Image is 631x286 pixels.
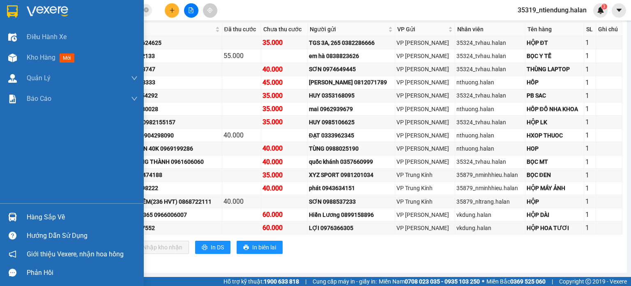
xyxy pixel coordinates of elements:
[456,223,523,233] div: vkdung.halan
[585,143,594,153] div: 1
[486,277,546,286] span: Miền Bắc
[396,91,454,100] div: VP [PERSON_NAME]
[395,116,455,129] td: VP Nguyễn Trãi
[585,64,594,74] div: 1
[127,241,189,254] button: downloadNhập kho nhận
[597,7,604,14] img: icon-new-feature
[144,7,149,12] span: close-circle
[108,91,221,100] div: DŨNG 0353754292
[27,211,138,223] div: Hàng sắp về
[585,157,594,167] div: 1
[263,170,306,180] div: 35.000
[585,196,594,207] div: 1
[395,129,455,142] td: VP Nguyễn Trãi
[27,73,51,83] span: Quản Lý
[396,38,454,47] div: VP [PERSON_NAME]
[615,7,623,14] span: caret-down
[144,7,149,14] span: close-circle
[395,195,455,208] td: VP Trung Kính
[456,170,523,179] div: 35879_nminhhieu.halan
[456,51,523,60] div: 35324_tvhau.halan
[456,105,523,114] div: nthuong.halan
[108,51,221,60] div: SƠN 0383092133
[108,131,221,140] div: XN BÌNH AN 0904298090
[108,78,221,87] div: LINH 0869658333
[396,105,454,114] div: VP [PERSON_NAME]
[585,117,594,127] div: 1
[243,244,249,251] span: printer
[585,209,594,220] div: 1
[222,23,261,36] th: Đã thu cước
[585,130,594,140] div: 1
[396,144,454,153] div: VP [PERSON_NAME]
[9,232,16,239] span: question-circle
[27,230,138,242] div: Hướng dẫn sử dụng
[309,51,394,60] div: em hà 0838823626
[527,131,583,140] div: HXOP THUOC
[456,197,523,206] div: 35879_nltrang.halan
[309,65,394,74] div: SƠN 0974649445
[527,51,583,60] div: BỌC Y TẾ
[60,53,74,63] span: mới
[456,144,523,153] div: nthuong.halan
[396,223,454,233] div: VP [PERSON_NAME]
[395,156,455,169] td: VP Nguyễn Trãi
[379,277,480,286] span: Miền Nam
[405,278,480,285] strong: 0708 023 035 - 0935 103 250
[585,279,591,284] span: copyright
[223,196,260,207] div: 40.000
[396,157,454,166] div: VP [PERSON_NAME]
[396,210,454,219] div: VP [PERSON_NAME]
[456,157,523,166] div: 35324_tvhau.halan
[8,33,17,42] img: warehouse-icon
[8,74,17,83] img: warehouse-icon
[27,249,124,259] span: Giới thiệu Vexere, nhận hoa hồng
[596,23,622,36] th: Ghi chú
[237,241,283,254] button: printerIn biên lai
[305,277,306,286] span: |
[252,243,276,252] span: In biên lai
[169,7,175,13] span: plus
[263,77,306,88] div: 45.000
[108,157,221,166] div: HOÀNG TRUNG THÀNH 0961606060
[313,277,377,286] span: Cung cấp máy in - giấy in:
[309,91,394,100] div: HUY 0353168095
[263,37,306,48] div: 35.000
[309,118,394,127] div: HUY 0985106625
[510,278,546,285] strong: 0369 525 060
[585,37,594,48] div: 1
[456,118,523,127] div: 35324_tvhau.halan
[395,169,455,182] td: VP Trung Kính
[527,223,583,233] div: HỘP HOA TƯƠI
[395,102,455,116] td: VP Nguyễn Trãi
[482,280,484,283] span: ⚪️
[8,95,17,103] img: solution-icon
[27,53,55,61] span: Kho hàng
[108,170,221,179] div: THẮNG 0986474188
[211,243,224,252] span: In DS
[527,197,583,206] div: HỘP
[527,157,583,166] div: BỌC MT
[202,244,207,251] span: printer
[396,51,454,60] div: VP [PERSON_NAME]
[456,38,523,47] div: 35324_tvhau.halan
[395,76,455,89] td: VP Nguyễn Trãi
[309,210,394,219] div: Hiền Lương 0899158896
[585,170,594,180] div: 1
[552,277,553,286] span: |
[264,278,299,285] strong: 1900 633 818
[263,223,306,233] div: 60.000
[263,183,306,193] div: 40.000
[527,65,583,74] div: THÙNG LAPTOP
[585,104,594,114] div: 1
[263,209,306,220] div: 60.000
[108,118,221,127] div: HOÀNG ANH 0982155157
[263,104,306,114] div: 35.000
[527,184,583,193] div: HỘP MÁY ẢNH
[585,51,594,61] div: 1
[108,105,221,114] div: A DUY 0976180028
[397,25,447,34] span: VP Gửi
[263,143,306,153] div: 40.000
[309,78,394,87] div: [PERSON_NAME] 0812071789
[108,197,221,206] div: LAB HOÀN KIẾM(236 HVT) 0868722111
